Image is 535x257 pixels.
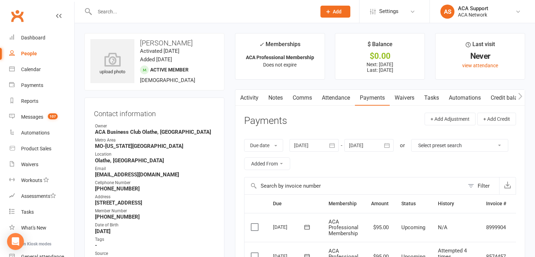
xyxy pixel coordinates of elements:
[9,62,74,77] a: Calendar
[244,177,464,194] input: Search by invoice number
[7,233,24,250] div: Open Intercom Messenger
[21,225,46,231] div: What's New
[259,41,264,48] i: ✓
[244,115,287,126] h3: Payments
[480,213,512,242] td: 8999904
[9,30,74,46] a: Dashboard
[95,123,215,130] div: Owner
[94,107,215,118] h3: Contact information
[95,157,215,164] strong: Olathe, [GEOGRAPHIC_DATA]
[21,177,42,183] div: Workouts
[95,242,215,249] strong: -
[9,204,74,220] a: Tasks
[90,52,134,76] div: upload photo
[93,7,311,17] input: Search...
[21,67,41,72] div: Calendar
[267,195,322,213] th: Due
[458,5,488,12] div: ACA Support
[95,250,215,257] div: Source
[21,193,56,199] div: Assessments
[368,40,393,52] div: $ Balance
[317,90,355,106] a: Attendance
[95,214,215,220] strong: [PHONE_NUMBER]
[140,48,179,54] time: Activated [DATE]
[9,77,74,93] a: Payments
[259,40,300,53] div: Memberships
[244,139,283,152] button: Due date
[320,6,350,18] button: Add
[95,236,215,243] div: Tags
[440,5,454,19] div: AS
[342,62,418,73] p: Next: [DATE] Last: [DATE]
[9,220,74,236] a: What's New
[95,200,215,206] strong: [STREET_ADDRESS]
[355,90,390,106] a: Payments
[95,171,215,178] strong: [EMAIL_ADDRESS][DOMAIN_NAME]
[480,195,512,213] th: Invoice #
[379,4,399,19] span: Settings
[95,143,215,149] strong: MO-[US_STATE][GEOGRAPHIC_DATA]
[438,224,447,231] span: N/A
[333,9,342,14] span: Add
[21,146,51,151] div: Product Sales
[425,113,476,125] button: + Add Adjustment
[140,77,195,83] span: [DEMOGRAPHIC_DATA]
[21,82,43,88] div: Payments
[21,130,50,136] div: Automations
[246,55,314,60] strong: ACA Professional Membership
[322,195,365,213] th: Membership
[235,90,263,106] a: Activity
[9,46,74,62] a: People
[432,195,480,213] th: History
[9,157,74,173] a: Waivers
[21,209,34,215] div: Tasks
[9,93,74,109] a: Reports
[95,208,215,214] div: Member Number
[419,90,444,106] a: Tasks
[466,40,495,52] div: Last visit
[95,186,215,192] strong: [PHONE_NUMBER]
[140,56,172,63] time: Added [DATE]
[21,35,45,40] div: Dashboard
[9,125,74,141] a: Automations
[477,113,516,125] button: + Add Credit
[95,180,215,186] div: Cellphone Number
[288,90,317,106] a: Comms
[95,129,215,135] strong: ACA Business Club Olathe, [GEOGRAPHIC_DATA]
[9,109,74,125] a: Messages 107
[444,90,486,106] a: Automations
[401,224,425,231] span: Upcoming
[8,7,26,25] a: Clubworx
[462,63,498,68] a: view attendance
[21,98,38,104] div: Reports
[365,195,395,213] th: Amount
[263,90,288,106] a: Notes
[95,165,215,172] div: Email
[400,141,405,150] div: or
[21,114,43,120] div: Messages
[9,188,74,204] a: Assessments
[464,177,499,194] button: Filter
[9,141,74,157] a: Product Sales
[458,12,488,18] div: ACA Network
[263,62,297,68] span: Does not expire
[21,162,38,167] div: Waivers
[95,222,215,228] div: Date of Birth
[48,113,58,119] span: 107
[244,157,290,170] button: Added From
[395,195,432,213] th: Status
[95,194,215,200] div: Address
[95,151,215,158] div: Location
[90,39,218,47] h3: [PERSON_NAME]
[273,221,305,232] div: [DATE]
[95,228,215,234] strong: [DATE]
[486,90,531,106] a: Credit balance
[365,213,395,242] td: $95.00
[329,219,358,237] span: ACA Professional Membership
[150,67,189,73] span: Active member
[478,182,490,190] div: Filter
[21,51,37,56] div: People
[390,90,419,106] a: Waivers
[9,173,74,188] a: Workouts
[342,52,418,60] div: $0.00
